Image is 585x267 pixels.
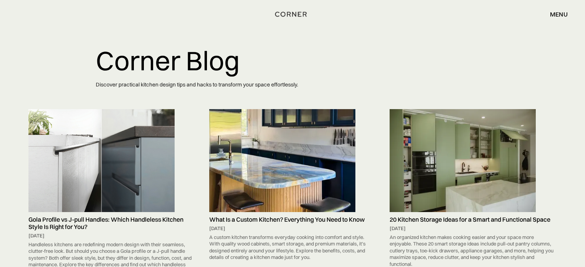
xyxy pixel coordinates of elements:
[550,11,568,17] div: menu
[96,46,490,75] h1: Corner Blog
[205,109,380,262] a: What Is a Custom Kitchen? Everything You Need to Know[DATE]A custom kitchen transforms everyday c...
[209,216,376,223] h5: What Is a Custom Kitchen? Everything You Need to Know
[28,232,195,239] div: [DATE]
[272,9,312,19] a: home
[209,225,376,232] div: [DATE]
[542,8,568,21] div: menu
[28,216,195,231] h5: Gola Profile vs J-pull Handles: Which Handleless Kitchen Style Is Right for You?
[96,75,490,94] p: Discover practical kitchen design tips and hacks to transform your space effortlessly.
[390,216,557,223] h5: 20 Kitchen Storage Ideas for a Smart and Functional Space
[209,232,376,263] div: A custom kitchen transforms everyday cooking into comfort and style. With quality wood cabinets, ...
[390,225,557,232] div: [DATE]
